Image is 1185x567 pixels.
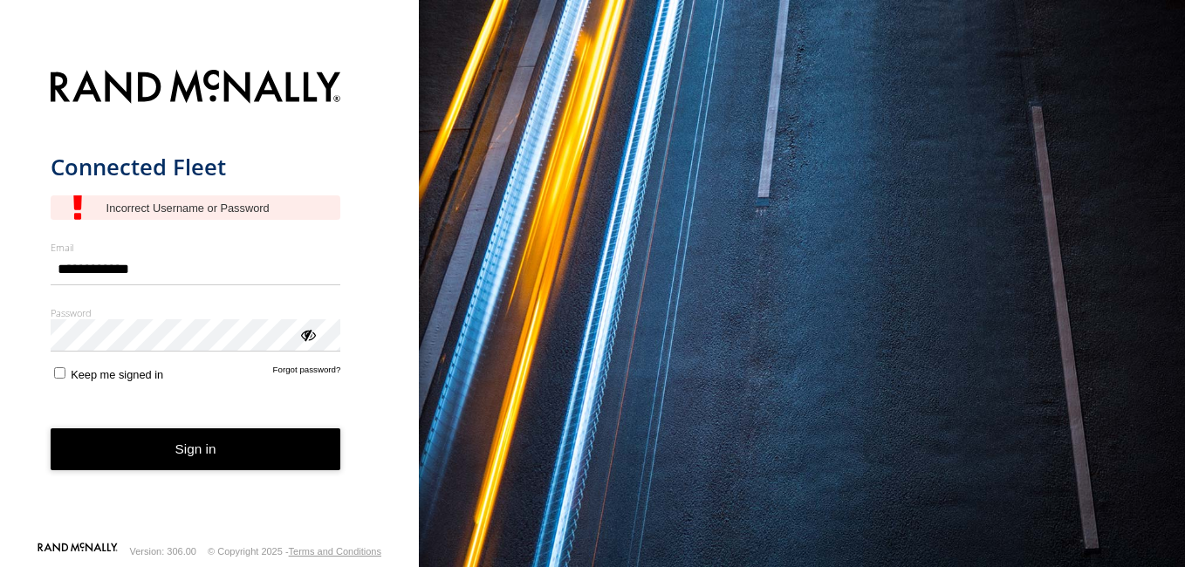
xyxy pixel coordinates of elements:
form: main [51,59,369,541]
div: © Copyright 2025 - [208,546,381,557]
input: Keep me signed in [54,367,65,379]
a: Visit our Website [38,543,118,560]
h1: Connected Fleet [51,153,341,181]
label: Email [51,241,341,254]
span: Keep me signed in [71,368,163,381]
div: Version: 306.00 [130,546,196,557]
a: Terms and Conditions [289,546,381,557]
div: ViewPassword [298,325,316,343]
button: Sign in [51,428,341,471]
a: Forgot password? [273,365,341,381]
label: Password [51,306,341,319]
img: Rand McNally [51,66,341,111]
